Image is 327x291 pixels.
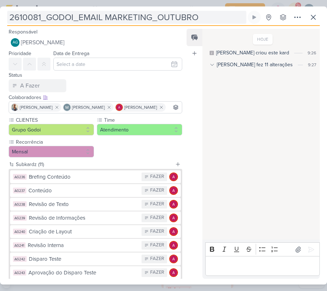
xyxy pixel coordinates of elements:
label: Data de Entrega [53,50,89,57]
div: AG243 [13,270,26,276]
div: FAZER [150,201,164,208]
button: Atendimento [97,124,182,135]
div: FAZER [150,228,164,235]
div: 9:26 [308,50,316,56]
div: Subkardz (11) [16,161,172,168]
img: Iara Santos [11,104,18,111]
div: FAZER [150,214,164,221]
label: Responsável [9,29,37,35]
div: Ligar relógio [251,14,257,20]
div: AG242 [13,256,27,262]
img: Alessandra Gomes [169,173,178,181]
div: [PERSON_NAME] fez 11 alterações [217,61,293,68]
div: A Fazer [20,81,40,90]
span: [PERSON_NAME] [21,38,64,47]
button: AG239 Revisão de Informações FAZER [10,211,181,224]
div: Criação de Layout [29,228,138,236]
div: 9:27 [308,62,316,68]
button: A Fazer [9,79,66,92]
img: Mariana Amorim [63,104,71,111]
img: Alessandra Gomes [169,214,178,222]
div: AG240 [13,229,27,234]
button: Grupo Godoi [9,124,94,135]
img: Alessandra Gomes [169,255,178,263]
label: Status [9,72,22,78]
button: AG241 Revisão Interna FAZER [10,239,181,252]
div: AG241 [13,242,26,248]
img: Alessandra Gomes [169,241,178,250]
div: FAZER [150,269,164,276]
img: Alessandra Gomes [116,104,123,111]
div: AG238 [13,201,27,207]
label: Time [103,116,182,124]
span: [PERSON_NAME] [72,104,105,111]
img: Alessandra Gomes [169,268,178,277]
button: AG236 Brefing Conteúdo FAZER [10,170,181,183]
span: [PERSON_NAME] [20,104,53,111]
div: Editor editing area: main [205,256,320,276]
img: Alessandra Gomes [169,227,178,236]
div: Este log é visível à todos no kard [210,51,214,55]
div: Revisão de Texto [29,200,138,209]
div: Colaboradores [9,94,182,101]
div: FAZER [150,255,164,263]
div: Revisão Interna [28,241,138,250]
div: Conteúdo [28,187,138,195]
div: Disparo Teste [29,255,138,263]
div: Revisão de Informações [29,214,138,222]
div: FAZER [150,242,164,249]
input: Select a date [53,58,182,71]
span: [PERSON_NAME] [124,104,157,111]
button: AG [PERSON_NAME] [9,36,182,49]
div: Aprovação do Disparo Teste [28,269,138,277]
div: AG239 [13,215,27,221]
img: Alessandra Gomes [169,200,178,209]
img: Alessandra Gomes [169,186,178,195]
input: Kard Sem Título [7,11,246,24]
div: AG236 [13,174,27,180]
div: FAZER [150,187,164,194]
label: Recorrência [15,138,94,146]
div: Editor toolbar [205,242,320,256]
button: AG238 Revisão de Texto FAZER [10,198,181,211]
label: Prioridade [9,50,31,57]
button: AG240 Criação de Layout FAZER [10,225,181,238]
div: Alessandra criou este kard [216,49,289,57]
p: AG [13,41,18,45]
button: Mensal [9,146,94,157]
div: FAZER [150,173,164,180]
label: CLIENTES [15,116,94,124]
button: AG237 Conteúdo FAZER [10,184,181,197]
div: Aline Gimenez Graciano [11,38,19,47]
button: AG242 Disparo Teste FAZER [10,252,181,265]
input: Buscar [167,103,180,112]
button: AG243 Aprovação do Disparo Teste FAZER [10,266,181,279]
div: AG237 [13,188,26,193]
div: Brefing Conteúdo [29,173,138,181]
